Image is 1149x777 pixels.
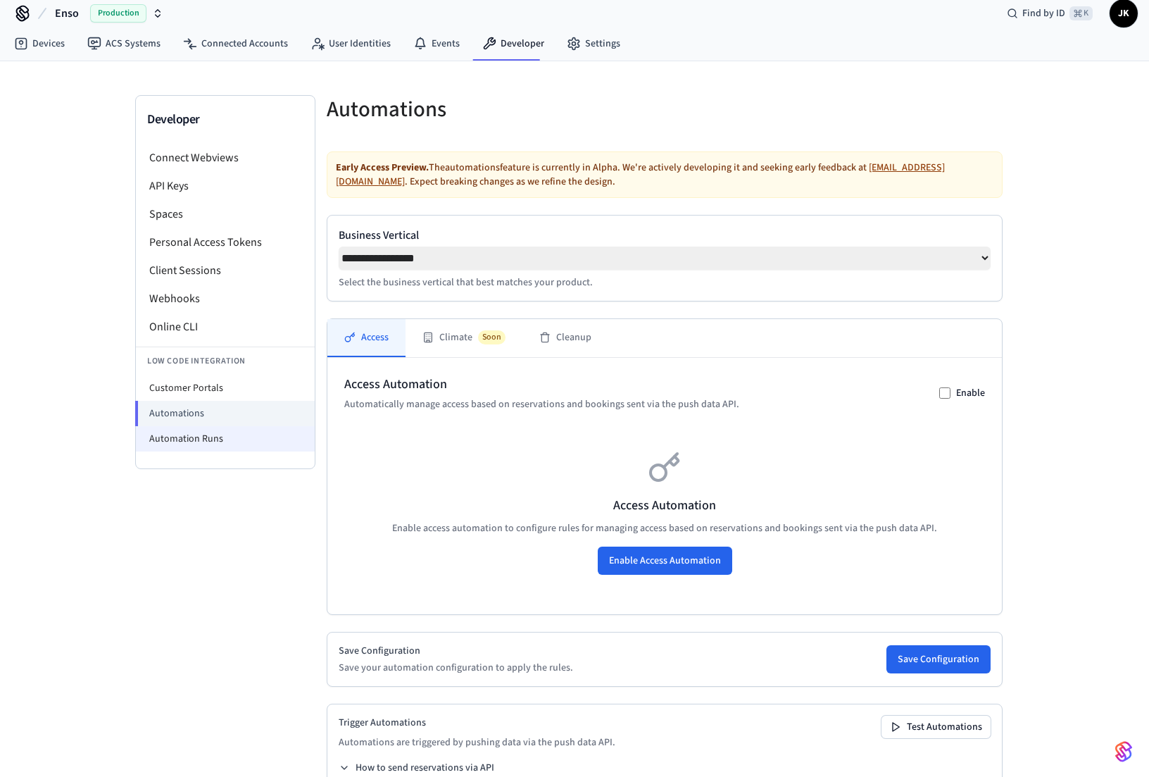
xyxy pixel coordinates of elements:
[3,31,76,56] a: Devices
[172,31,299,56] a: Connected Accounts
[136,285,315,313] li: Webhooks
[90,4,146,23] span: Production
[471,31,555,56] a: Developer
[1115,740,1132,763] img: SeamLogoGradient.69752ec5.svg
[327,151,1003,198] div: The automations feature is currently in Alpha. We're actively developing it and seeking early fee...
[555,31,632,56] a: Settings
[956,386,985,400] label: Enable
[996,1,1104,26] div: Find by ID⌘ K
[136,313,315,341] li: Online CLI
[344,496,985,516] h3: Access Automation
[136,347,315,375] li: Low Code Integration
[136,144,315,172] li: Connect Webviews
[135,401,315,426] li: Automations
[339,661,573,675] p: Save your automation configuration to apply the rules.
[478,330,506,344] span: Soon
[136,426,315,452] li: Automation Runs
[136,172,315,200] li: API Keys
[598,547,732,575] button: Enable Access Automation
[336,161,945,189] a: [EMAIL_ADDRESS][DOMAIN_NAME]
[886,645,991,673] button: Save Configuration
[344,521,985,535] p: Enable access automation to configure rules for managing access based on reservations and booking...
[1069,6,1093,20] span: ⌘ K
[339,761,494,775] button: How to send reservations via API
[339,735,615,750] p: Automations are triggered by pushing data via the push data API.
[339,275,991,290] p: Select the business vertical that best matches your product.
[344,375,739,394] h2: Access Automation
[327,95,656,124] h5: Automations
[76,31,172,56] a: ACS Systems
[336,161,429,175] strong: Early Access Preview.
[344,397,739,411] p: Automatically manage access based on reservations and bookings sent via the push data API.
[136,200,315,228] li: Spaces
[55,5,79,22] span: Enso
[327,319,406,357] button: Access
[339,227,991,244] label: Business Vertical
[339,644,573,658] h2: Save Configuration
[402,31,471,56] a: Events
[881,716,991,738] button: Test Automations
[136,256,315,285] li: Client Sessions
[522,319,608,357] button: Cleanup
[406,319,522,357] button: ClimateSoon
[1111,1,1136,26] span: JK
[339,716,615,730] h2: Trigger Automations
[136,228,315,256] li: Personal Access Tokens
[299,31,402,56] a: User Identities
[136,375,315,401] li: Customer Portals
[1022,6,1065,20] span: Find by ID
[147,110,303,130] h3: Developer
